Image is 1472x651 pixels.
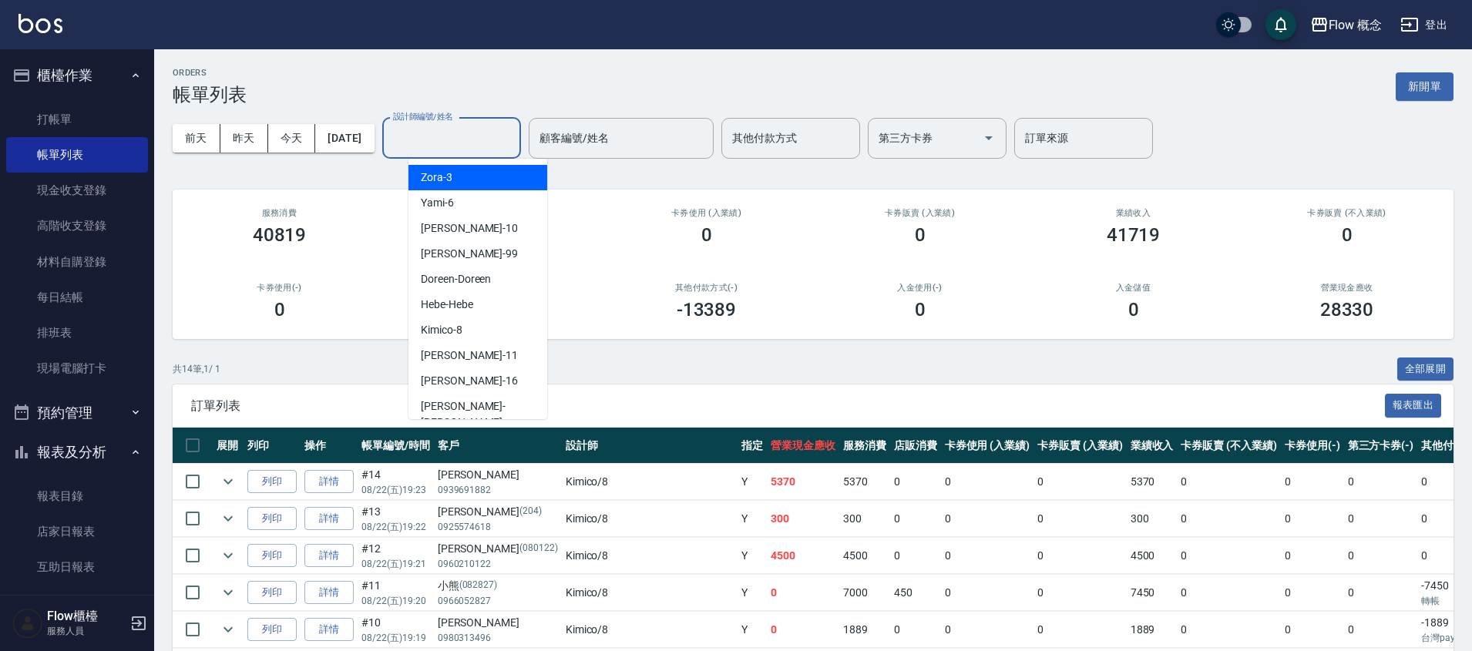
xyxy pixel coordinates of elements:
td: 0 [1344,464,1418,500]
a: 詳情 [304,581,354,605]
th: 業績收入 [1127,428,1178,464]
button: 列印 [247,581,297,605]
th: 卡券販賣 (入業績) [1033,428,1127,464]
p: 0925574618 [438,520,558,534]
button: 全部展開 [1397,357,1454,381]
h2: 其他付款方式(-) [618,283,795,293]
td: 0 [1177,538,1280,574]
th: 帳單編號/時間 [358,428,434,464]
p: 08/22 (五) 19:21 [361,557,430,571]
span: [PERSON_NAME] -11 [421,347,518,364]
td: #14 [358,464,434,500]
a: 現金收支登錄 [6,173,148,208]
td: 0 [941,575,1034,611]
h3: 0 [1342,224,1353,246]
h3: -13389 [677,299,737,320]
td: Y [738,575,767,611]
button: 前天 [173,124,220,153]
a: 每日結帳 [6,280,148,315]
h2: 第三方卡券(-) [405,283,581,293]
td: 0 [1177,464,1280,500]
a: 報表匯出 [1385,398,1442,412]
td: Y [738,538,767,574]
div: 小熊 [438,578,558,594]
td: 0 [1344,501,1418,537]
h2: ORDERS [173,68,247,78]
td: 450 [890,575,941,611]
td: 0 [1177,612,1280,648]
h3: 0 [701,224,712,246]
td: 5370 [767,464,839,500]
th: 展開 [213,428,244,464]
th: 卡券使用(-) [1281,428,1344,464]
button: expand row [217,507,240,530]
td: 0 [941,464,1034,500]
td: #11 [358,575,434,611]
img: Person [12,608,43,639]
td: 0 [941,501,1034,537]
button: 列印 [247,618,297,642]
div: [PERSON_NAME] [438,504,558,520]
button: expand row [217,544,240,567]
td: 0 [1344,612,1418,648]
a: 互助日報表 [6,549,148,585]
td: Y [738,501,767,537]
img: Logo [18,14,62,33]
div: [PERSON_NAME] [438,615,558,631]
span: [PERSON_NAME] -[PERSON_NAME] [421,398,535,431]
h2: 卡券使用(-) [191,283,368,293]
th: 服務消費 [839,428,890,464]
th: 卡券使用 (入業績) [941,428,1034,464]
a: 高階收支登錄 [6,208,148,243]
h3: 41719 [1107,224,1161,246]
button: expand row [217,581,240,604]
td: Kimico /8 [562,538,738,574]
td: Y [738,612,767,648]
h5: Flow櫃檯 [47,609,126,624]
h3: 40819 [253,224,307,246]
th: 第三方卡券(-) [1344,428,1418,464]
th: 營業現金應收 [767,428,839,464]
button: 報表及分析 [6,432,148,472]
button: 昨天 [220,124,268,153]
a: 詳情 [304,544,354,568]
a: 現場電腦打卡 [6,351,148,386]
h3: 0 [1128,299,1139,320]
td: 7000 [839,575,890,611]
button: 列印 [247,507,297,531]
p: 服務人員 [47,624,126,638]
a: 報表目錄 [6,478,148,514]
label: 設計師編號/姓名 [393,111,453,122]
a: 店家日報表 [6,514,148,549]
span: Kimico -8 [421,322,462,338]
h3: 28330 [1320,299,1374,320]
h2: 入金使用(-) [832,283,1008,293]
p: (080122) [519,541,558,557]
button: Flow 概念 [1304,9,1389,41]
a: 新開單 [1396,79,1454,93]
th: 設計師 [562,428,738,464]
td: 0 [1033,612,1127,648]
h2: 店販消費 [405,208,581,218]
td: Kimico /8 [562,612,738,648]
button: 登出 [1394,11,1454,39]
td: 300 [767,501,839,537]
button: 列印 [247,470,297,494]
button: 列印 [247,544,297,568]
td: 5370 [1127,464,1178,500]
p: 共 14 筆, 1 / 1 [173,362,220,376]
td: 0 [767,612,839,648]
td: 0 [1033,501,1127,537]
h2: 卡券使用 (入業績) [618,208,795,218]
span: [PERSON_NAME] -99 [421,246,518,262]
button: save [1265,9,1296,40]
a: 詳情 [304,618,354,642]
div: Flow 概念 [1329,15,1383,35]
h2: 卡券販賣 (入業績) [832,208,1008,218]
h3: 0 [915,299,926,320]
td: 0 [890,538,941,574]
div: [PERSON_NAME] [438,541,558,557]
button: 櫃檯作業 [6,55,148,96]
th: 操作 [301,428,358,464]
h3: 帳單列表 [173,84,247,106]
